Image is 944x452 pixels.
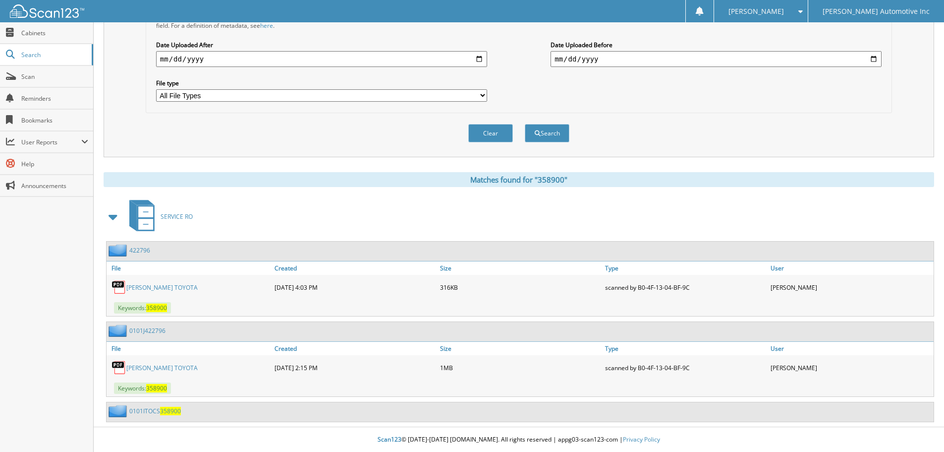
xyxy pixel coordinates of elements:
[768,261,934,275] a: User
[10,4,84,18] img: scan123-logo-white.svg
[129,326,166,335] a: 0101J422796
[146,304,167,312] span: 358900
[21,72,88,81] span: Scan
[114,302,171,314] span: Keywords:
[161,212,193,221] span: SERVICE RO
[160,407,181,415] span: 358900
[104,172,934,187] div: Matches found for "358900"
[109,405,129,417] img: folder2.png
[21,182,88,190] span: Announcements
[272,342,438,355] a: Created
[272,261,438,275] a: Created
[21,29,88,37] span: Cabinets
[21,51,87,59] span: Search
[272,358,438,378] div: [DATE] 2:15 PM
[438,261,603,275] a: Size
[768,358,934,378] div: [PERSON_NAME]
[129,246,150,255] a: 422796
[551,51,882,67] input: end
[768,277,934,297] div: [PERSON_NAME]
[438,342,603,355] a: Size
[603,358,768,378] div: scanned by B0-4F-13-04-BF-9C
[823,8,930,14] span: [PERSON_NAME] Automotive Inc
[551,41,882,49] label: Date Uploaded Before
[21,160,88,168] span: Help
[111,360,126,375] img: PDF.png
[894,404,944,452] iframe: Chat Widget
[156,51,487,67] input: start
[603,277,768,297] div: scanned by B0-4F-13-04-BF-9C
[126,364,198,372] a: [PERSON_NAME] TOYOTA
[603,261,768,275] a: Type
[109,324,129,337] img: folder2.png
[129,407,181,415] a: 0101ITOCS358900
[21,138,81,146] span: User Reports
[623,435,660,444] a: Privacy Policy
[21,116,88,125] span: Bookmarks
[525,124,569,142] button: Search
[123,197,193,236] a: SERVICE RO
[768,342,934,355] a: User
[156,41,487,49] label: Date Uploaded After
[107,342,272,355] a: File
[728,8,784,14] span: [PERSON_NAME]
[21,94,88,103] span: Reminders
[107,261,272,275] a: File
[111,280,126,295] img: PDF.png
[260,21,273,30] a: here
[126,283,198,292] a: [PERSON_NAME] TOYOTA
[378,435,401,444] span: Scan123
[468,124,513,142] button: Clear
[109,244,129,257] img: folder2.png
[156,79,487,87] label: File type
[438,277,603,297] div: 316KB
[603,342,768,355] a: Type
[94,428,944,452] div: © [DATE]-[DATE] [DOMAIN_NAME]. All rights reserved | appg03-scan123-com |
[146,384,167,392] span: 358900
[272,277,438,297] div: [DATE] 4:03 PM
[438,358,603,378] div: 1MB
[114,383,171,394] span: Keywords:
